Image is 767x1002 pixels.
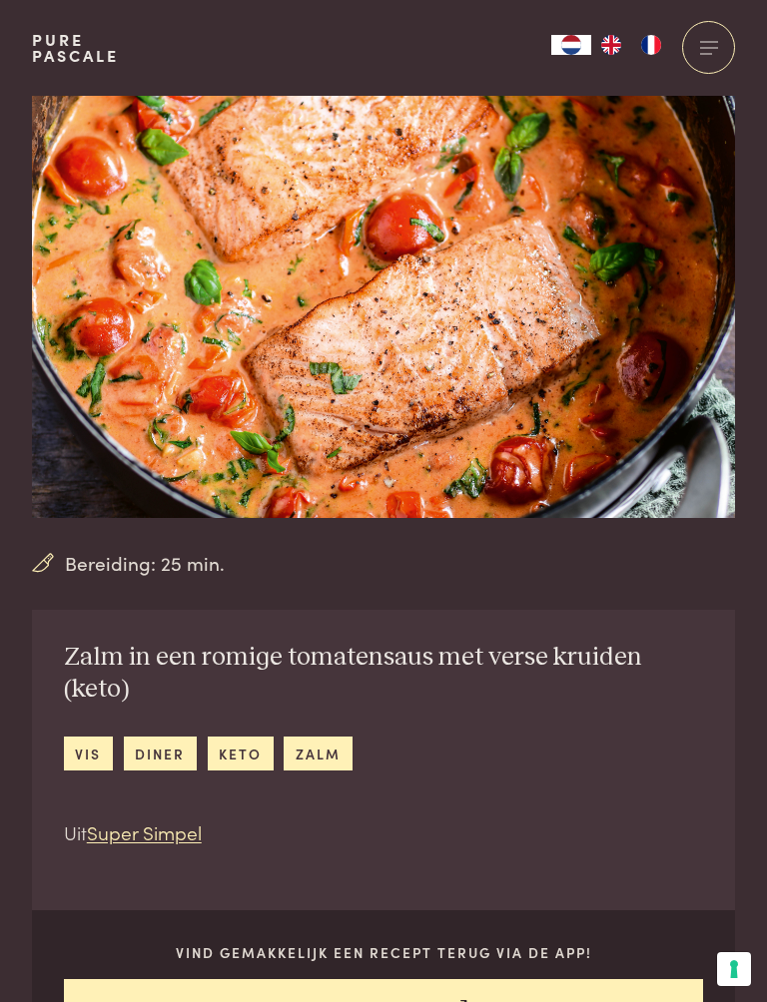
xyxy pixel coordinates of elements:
img: Zalm in een romige tomatensaus met verse kruiden (keto) [32,96,735,518]
a: zalm [284,737,352,769]
a: NL [551,35,591,55]
h2: Zalm in een romige tomatensaus met verse kruiden (keto) [64,642,704,706]
div: Language [551,35,591,55]
a: EN [591,35,631,55]
p: Uit [64,818,704,847]
span: Bereiding: 25 min. [65,549,225,578]
a: keto [208,737,274,769]
a: vis [64,737,113,769]
button: Uw voorkeuren voor toestemming voor trackingtechnologieën [717,952,751,986]
p: Vind gemakkelijk een recept terug via de app! [64,942,704,963]
ul: Language list [591,35,671,55]
a: FR [631,35,671,55]
a: diner [124,737,197,769]
a: Super Simpel [87,818,202,845]
aside: Language selected: Nederlands [551,35,671,55]
a: PurePascale [32,32,119,64]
